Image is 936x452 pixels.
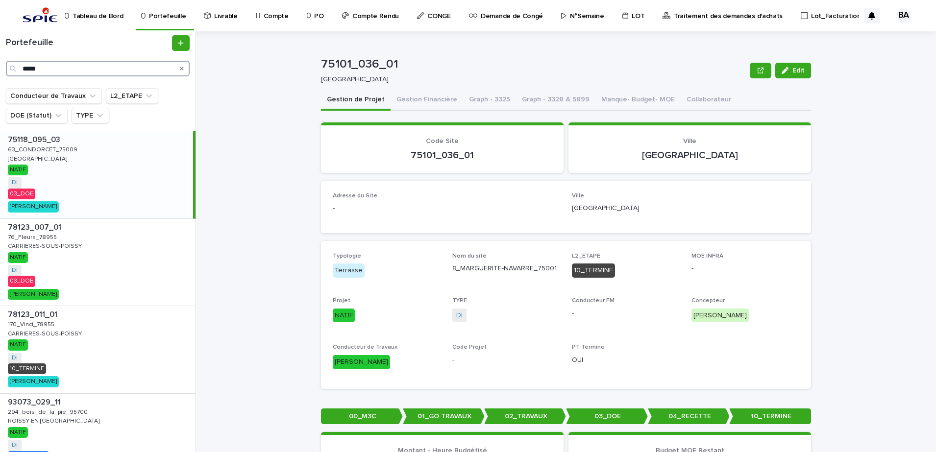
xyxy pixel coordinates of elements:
button: Edit [775,63,811,78]
button: Graph - 3325 [463,90,516,111]
p: - [333,203,560,214]
p: 04_RECETTE [648,408,730,425]
div: [PERSON_NAME] [691,309,749,323]
span: Ville [683,138,696,144]
p: 93073_029_11 [8,396,63,407]
p: ROISSY EN [GEOGRAPHIC_DATA] [8,416,101,425]
div: BA [896,8,911,24]
p: 75101_036_01 [333,149,552,161]
div: NATIF [8,339,28,350]
div: NATIF [8,252,28,263]
div: [PERSON_NAME] [8,289,59,300]
p: 02_TRAVAUX [484,408,566,425]
p: 75101_036_01 [321,57,746,71]
div: [PERSON_NAME] [8,201,59,212]
button: Graph - 3328 & 5899 [516,90,595,111]
p: 63_CONDORCET_75009 [8,144,79,153]
span: Projet [333,298,350,304]
span: Code Projet [452,344,487,350]
span: Conducteur de Travaux [333,344,397,350]
h1: Portefeuille [6,38,170,48]
p: 00_M3C [321,408,403,425]
a: DI [12,179,18,186]
button: TYPE [72,108,109,123]
span: Edit [792,67,805,74]
p: 01_GO TRAVAUX [403,408,485,425]
p: [GEOGRAPHIC_DATA] [580,149,799,161]
button: Conducteur de Travaux [6,88,102,104]
button: DOE (Statut) [6,108,68,123]
div: NATIF [8,165,28,175]
div: NATIF [333,309,355,323]
p: [GEOGRAPHIC_DATA] [8,154,69,163]
a: DI [12,267,18,274]
p: 78123_011_01 [8,308,59,319]
p: 170_Vinci_78955 [8,319,56,328]
span: Code Site [426,138,459,144]
span: Ville [572,193,584,199]
p: - [452,355,560,365]
span: Typologie [333,253,361,259]
p: 294_bois_de_la_pie_95700 [8,407,90,416]
div: 10_TERMINE [572,263,615,278]
p: - [691,263,799,274]
span: Nom du site [452,253,487,259]
span: L2_ETAPE [572,253,600,259]
div: [PERSON_NAME] [333,355,390,369]
p: - [572,309,680,319]
p: [GEOGRAPHIC_DATA] [321,75,742,84]
p: 03_DOE [566,408,648,425]
p: 76_Fleurs_78955 [8,232,59,241]
p: OUI [572,355,680,365]
span: TYPE [452,298,467,304]
div: 10_TERMINE [8,363,46,374]
div: NATIF [8,427,28,438]
p: CARRIERES-SOUS-POISSY [8,241,84,250]
button: L2_ETAPE [106,88,158,104]
div: 03_DOE [8,189,35,199]
p: 8_MARGUERITE-NAVARRE_75001 [452,263,560,274]
p: 75118_095_03 [8,133,62,144]
span: Concepteur [691,298,725,304]
a: DI [456,310,463,321]
button: Gestion de Projet [321,90,391,111]
span: Conducteur FM [572,298,615,304]
div: Terrasse [333,263,365,278]
div: [PERSON_NAME] [8,376,59,387]
a: DI [12,442,18,449]
p: [GEOGRAPHIC_DATA] [572,203,799,214]
span: PT-Termine [572,344,605,350]
span: Adresse du Site [333,193,377,199]
p: 78123_007_01 [8,221,63,232]
div: 03_DOE [8,276,35,286]
img: svstPd6MQfCT1uX1QGkG [20,6,60,25]
p: 10_TERMINE [729,408,811,425]
input: Search [6,61,190,76]
button: Manque- Budget- MOE [595,90,681,111]
button: Collaborateur [681,90,737,111]
a: DI [12,355,18,361]
p: CARRIERES-SOUS-POISSY [8,329,84,337]
span: MOE INFRA [691,253,723,259]
button: Gestion Financière [391,90,463,111]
